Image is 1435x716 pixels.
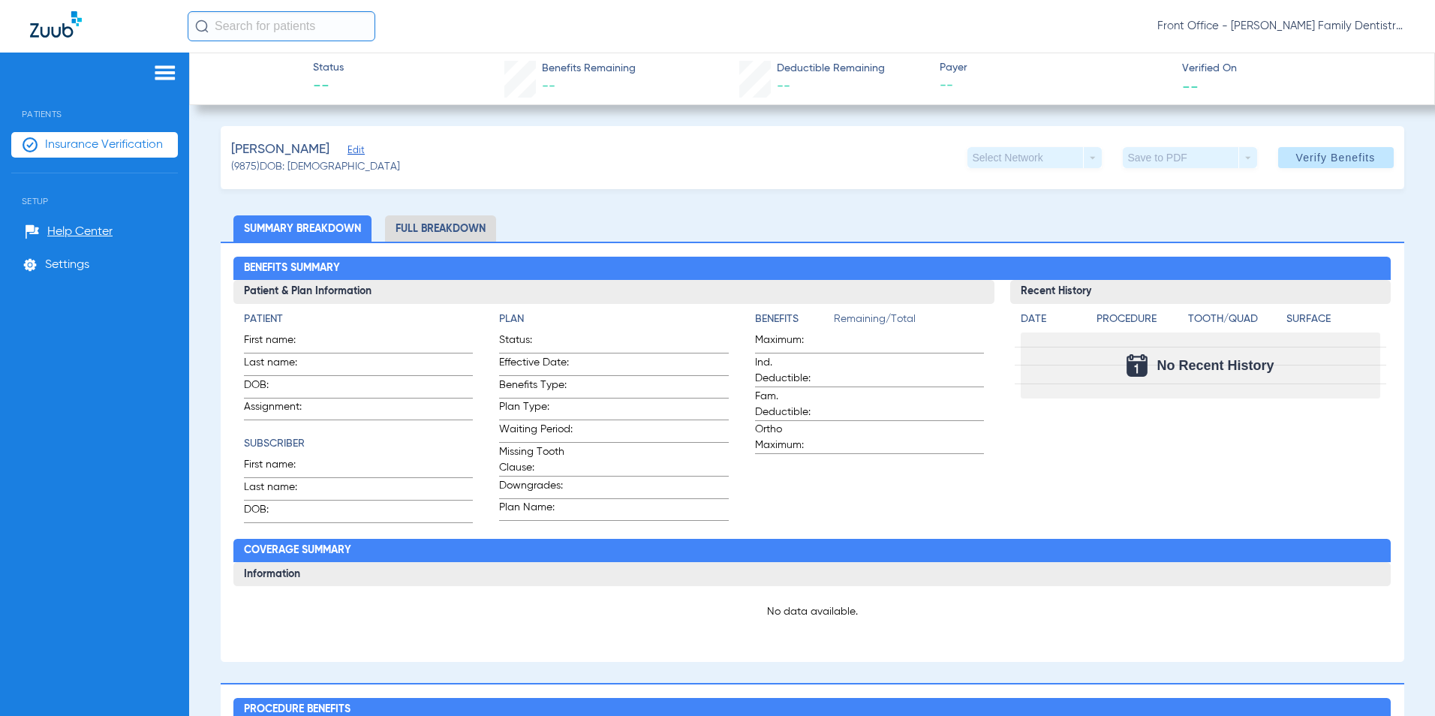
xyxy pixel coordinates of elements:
[1157,19,1405,34] span: Front Office - [PERSON_NAME] Family Dentistry
[1360,644,1435,716] iframe: Chat Widget
[1296,152,1376,164] span: Verify Benefits
[834,311,984,332] span: Remaining/Total
[542,80,555,93] span: --
[499,311,728,327] h4: Plan
[1286,311,1380,327] h4: Surface
[499,478,573,498] span: Downgrades:
[755,422,829,453] span: Ortho Maximum:
[777,80,790,93] span: --
[233,562,1391,586] h3: Information
[755,332,829,353] span: Maximum:
[231,140,329,159] span: [PERSON_NAME]
[244,332,317,353] span: First name:
[244,311,473,327] h4: Patient
[755,311,834,332] app-breakdown-title: Benefits
[25,224,113,239] a: Help Center
[385,215,496,242] li: Full Breakdown
[188,11,375,41] input: Search for patients
[940,77,1169,95] span: --
[233,539,1391,563] h2: Coverage Summary
[231,159,400,175] span: (9875) DOB: [DEMOGRAPHIC_DATA]
[1097,311,1183,332] app-breakdown-title: Procedure
[244,378,317,398] span: DOB:
[499,500,573,520] span: Plan Name:
[1182,61,1411,77] span: Verified On
[244,399,317,420] span: Assignment:
[11,173,178,206] span: Setup
[244,355,317,375] span: Last name:
[347,145,361,159] span: Edit
[755,389,829,420] span: Fam. Deductible:
[1182,78,1199,94] span: --
[233,215,372,242] li: Summary Breakdown
[1157,358,1274,373] span: No Recent History
[1097,311,1183,327] h4: Procedure
[153,64,177,82] img: hamburger-icon
[45,137,163,152] span: Insurance Verification
[499,444,573,476] span: Missing Tooth Clause:
[233,257,1391,281] h2: Benefits Summary
[1021,311,1084,332] app-breakdown-title: Date
[1188,311,1282,332] app-breakdown-title: Tooth/Quad
[11,86,178,119] span: Patients
[313,77,344,98] span: --
[1278,147,1394,168] button: Verify Benefits
[47,224,113,239] span: Help Center
[940,60,1169,76] span: Payer
[244,604,1380,619] p: No data available.
[499,378,573,398] span: Benefits Type:
[30,11,82,38] img: Zuub Logo
[755,311,834,327] h4: Benefits
[1188,311,1282,327] h4: Tooth/Quad
[244,502,317,522] span: DOB:
[499,399,573,420] span: Plan Type:
[499,332,573,353] span: Status:
[244,457,317,477] span: First name:
[195,20,209,33] img: Search Icon
[1286,311,1380,332] app-breakdown-title: Surface
[499,422,573,442] span: Waiting Period:
[777,61,885,77] span: Deductible Remaining
[542,61,636,77] span: Benefits Remaining
[755,355,829,387] span: Ind. Deductible:
[244,480,317,500] span: Last name:
[233,280,994,304] h3: Patient & Plan Information
[313,60,344,76] span: Status
[45,257,89,272] span: Settings
[1127,354,1148,377] img: Calendar
[1010,280,1391,304] h3: Recent History
[499,355,573,375] span: Effective Date:
[1021,311,1084,327] h4: Date
[244,436,473,452] h4: Subscriber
